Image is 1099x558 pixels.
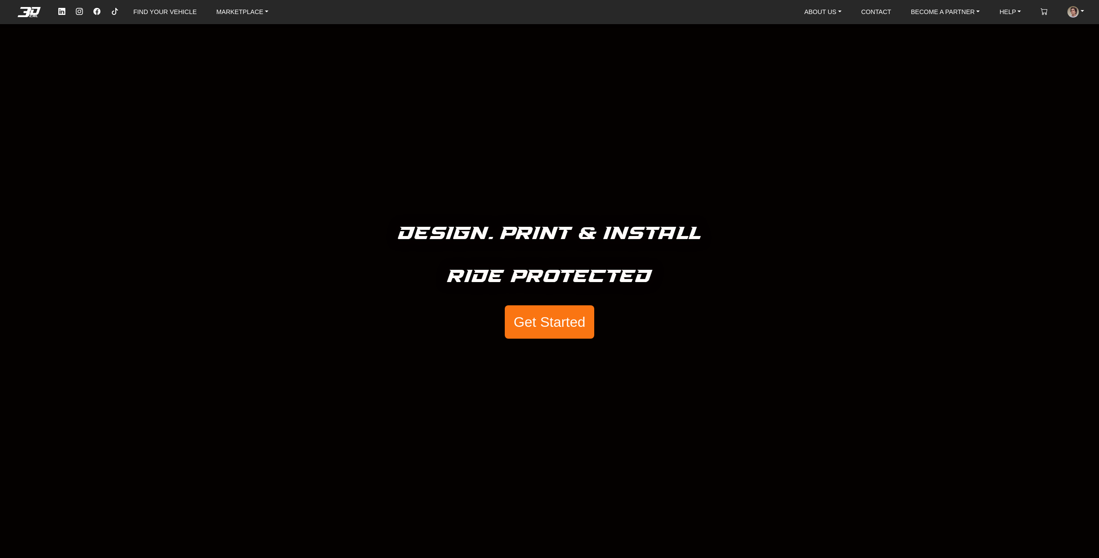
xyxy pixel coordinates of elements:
h5: Ride Protected [447,262,652,291]
a: HELP [996,4,1024,19]
a: MARKETPLACE [213,4,272,19]
a: BECOME A PARTNER [907,4,983,19]
button: Get Started [505,305,594,339]
a: CONTACT [858,4,895,19]
a: ABOUT US [801,4,845,19]
h5: Design. Print & Install [398,219,701,248]
a: FIND YOUR VEHICLE [130,4,200,19]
